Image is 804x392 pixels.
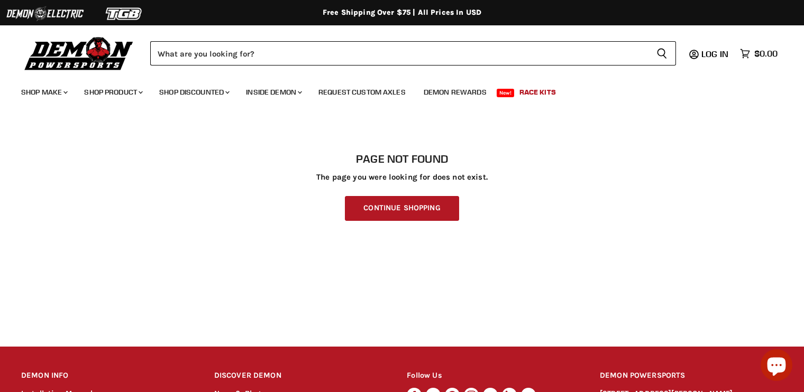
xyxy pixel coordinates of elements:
[5,4,85,24] img: Demon Electric Logo 2
[21,153,783,165] h1: Page not found
[150,41,648,66] input: Search
[214,363,387,388] h2: DISCOVER DEMON
[757,349,796,384] inbox-online-store-chat: Shopify online store chat
[754,49,778,59] span: $0.00
[735,46,783,61] a: $0.00
[310,81,414,103] a: Request Custom Axles
[13,77,775,103] ul: Main menu
[407,363,580,388] h2: Follow Us
[151,81,236,103] a: Shop Discounted
[697,49,735,59] a: Log in
[238,81,308,103] a: Inside Demon
[85,4,164,24] img: TGB Logo 2
[648,41,676,66] button: Search
[76,81,149,103] a: Shop Product
[600,363,783,388] h2: DEMON POWERSPORTS
[21,363,194,388] h2: DEMON INFO
[21,173,783,182] p: The page you were looking for does not exist.
[21,34,137,72] img: Demon Powersports
[497,89,515,97] span: New!
[701,49,728,59] span: Log in
[13,81,74,103] a: Shop Make
[150,41,676,66] form: Product
[416,81,495,103] a: Demon Rewards
[345,196,459,221] a: Continue Shopping
[511,81,564,103] a: Race Kits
